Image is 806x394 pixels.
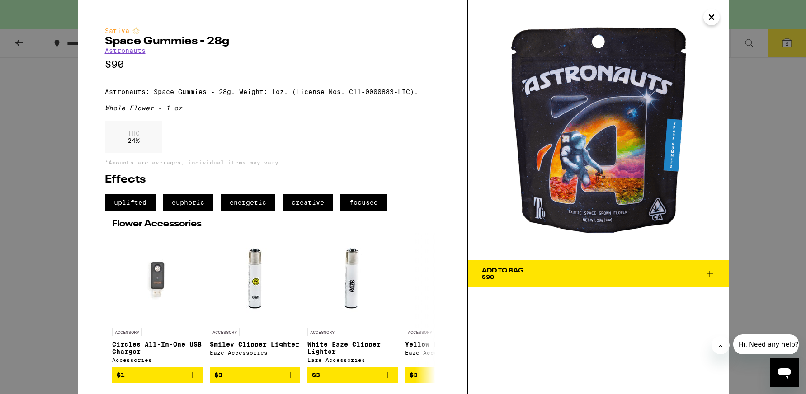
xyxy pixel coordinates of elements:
a: Open page for Circles All-In-One USB Charger from Accessories [112,233,203,367]
span: focused [340,194,387,211]
span: euphoric [163,194,213,211]
iframe: Button to launch messaging window [770,358,799,387]
img: Eaze Accessories - Yellow BIC Lighter [415,233,485,324]
img: Eaze Accessories - White Eaze Clipper Lighter [307,233,398,324]
img: Accessories - Circles All-In-One USB Charger [112,233,203,324]
span: $3 [410,371,418,379]
p: ACCESSORY [405,328,435,336]
span: energetic [221,194,275,211]
p: *Amounts are averages, individual items may vary. [105,159,440,165]
span: uplifted [105,194,156,211]
div: Whole Flower - 1 oz [105,104,440,112]
span: creative [283,194,333,211]
p: Smiley Clipper Lighter [210,341,300,348]
p: $90 [105,59,440,70]
span: $90 [482,273,494,281]
div: 24 % [105,121,162,153]
a: Open page for Smiley Clipper Lighter from Eaze Accessories [210,233,300,367]
h2: Space Gummies - 28g [105,36,440,47]
p: ACCESSORY [307,328,337,336]
p: Yellow BIC Lighter [405,341,495,348]
a: Astronauts [105,47,146,54]
button: Add to bag [210,367,300,383]
div: Eaze Accessories [405,350,495,356]
p: Circles All-In-One USB Charger [112,341,203,355]
iframe: Message from company [733,334,799,354]
p: White Eaze Clipper Lighter [307,341,398,355]
img: Eaze Accessories - Smiley Clipper Lighter [210,233,300,324]
a: Open page for White Eaze Clipper Lighter from Eaze Accessories [307,233,398,367]
p: THC [127,130,140,137]
button: Close [703,9,720,25]
h2: Flower Accessories [112,220,433,229]
p: ACCESSORY [210,328,240,336]
div: Sativa [105,27,440,34]
button: Add to bag [307,367,398,383]
div: Accessories [112,357,203,363]
img: sativaColor.svg [132,27,140,34]
p: Astronauts: Space Gummies - 28g. Weight: 1oz. (License Nos. C11-0000883-LIC). [105,88,440,95]
p: ACCESSORY [112,328,142,336]
div: Eaze Accessories [307,357,398,363]
span: $3 [312,371,320,379]
span: $1 [117,371,125,379]
button: Add to bag [405,367,495,383]
a: Open page for Yellow BIC Lighter from Eaze Accessories [405,233,495,367]
span: $3 [214,371,222,379]
div: Add To Bag [482,267,523,274]
h2: Effects [105,174,440,185]
iframe: Close message [712,336,730,354]
button: Add to bag [112,367,203,383]
div: Eaze Accessories [210,350,300,356]
button: Add To Bag$90 [468,260,729,287]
